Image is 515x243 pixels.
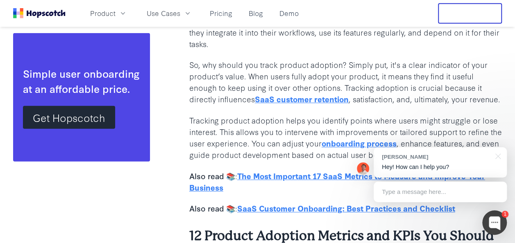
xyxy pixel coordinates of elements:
button: Use Cases [142,7,197,20]
p: Hey! How can I help you? [382,163,499,171]
img: Mark Spera [357,162,369,175]
div: Type a message here... [374,182,507,202]
p: : [189,202,502,214]
b: Also read 📚 [189,170,235,181]
span: Product [90,8,116,18]
a: SaaS customer retention [255,93,349,104]
a: Blog [245,7,266,20]
a: Pricing [206,7,236,20]
p: : [189,170,502,193]
a: Home [13,8,66,18]
div: Simple user onboarding at an affordable price. [23,65,140,96]
p: Tracking product adoption helps you identify points where users might struggle or lose interest. ... [189,115,502,160]
span: Use Cases [147,8,180,18]
div: 1 [501,211,508,218]
p: So, why should you track product adoption? Simply put, it's a clear indicator of your product’s v... [189,59,502,105]
div: [PERSON_NAME] [382,153,490,161]
button: Free Trial [438,3,502,24]
a: onboarding process [322,137,397,148]
a: The Most Important 17 SaaS Metrics to Measure and Improve Your Business [189,170,485,193]
button: Product [85,7,132,20]
a: Demo [276,7,302,20]
b: Also read 📚 [189,202,235,214]
a: SaaS Customer Onboarding: Best Practices and Checklist [237,202,455,214]
a: Get Hopscotch [23,106,115,128]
